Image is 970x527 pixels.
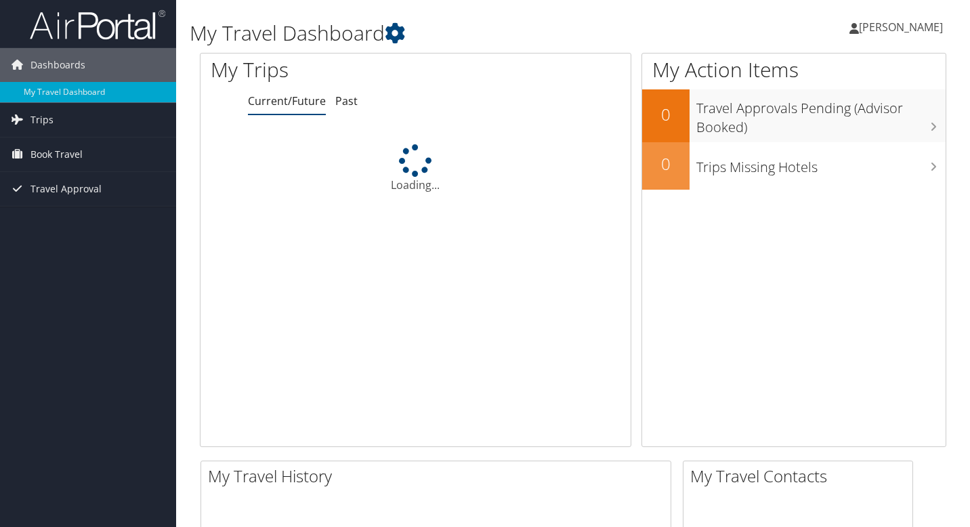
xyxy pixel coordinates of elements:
[335,93,358,108] a: Past
[30,48,85,82] span: Dashboards
[30,138,83,171] span: Book Travel
[859,20,943,35] span: [PERSON_NAME]
[30,103,54,137] span: Trips
[190,19,701,47] h1: My Travel Dashboard
[696,151,946,177] h3: Trips Missing Hotels
[642,56,946,84] h1: My Action Items
[642,152,690,175] h2: 0
[248,93,326,108] a: Current/Future
[642,103,690,126] h2: 0
[208,465,671,488] h2: My Travel History
[642,142,946,190] a: 0Trips Missing Hotels
[211,56,441,84] h1: My Trips
[690,465,912,488] h2: My Travel Contacts
[30,9,165,41] img: airportal-logo.png
[642,89,946,142] a: 0Travel Approvals Pending (Advisor Booked)
[696,92,946,137] h3: Travel Approvals Pending (Advisor Booked)
[849,7,956,47] a: [PERSON_NAME]
[201,144,631,193] div: Loading...
[30,172,102,206] span: Travel Approval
